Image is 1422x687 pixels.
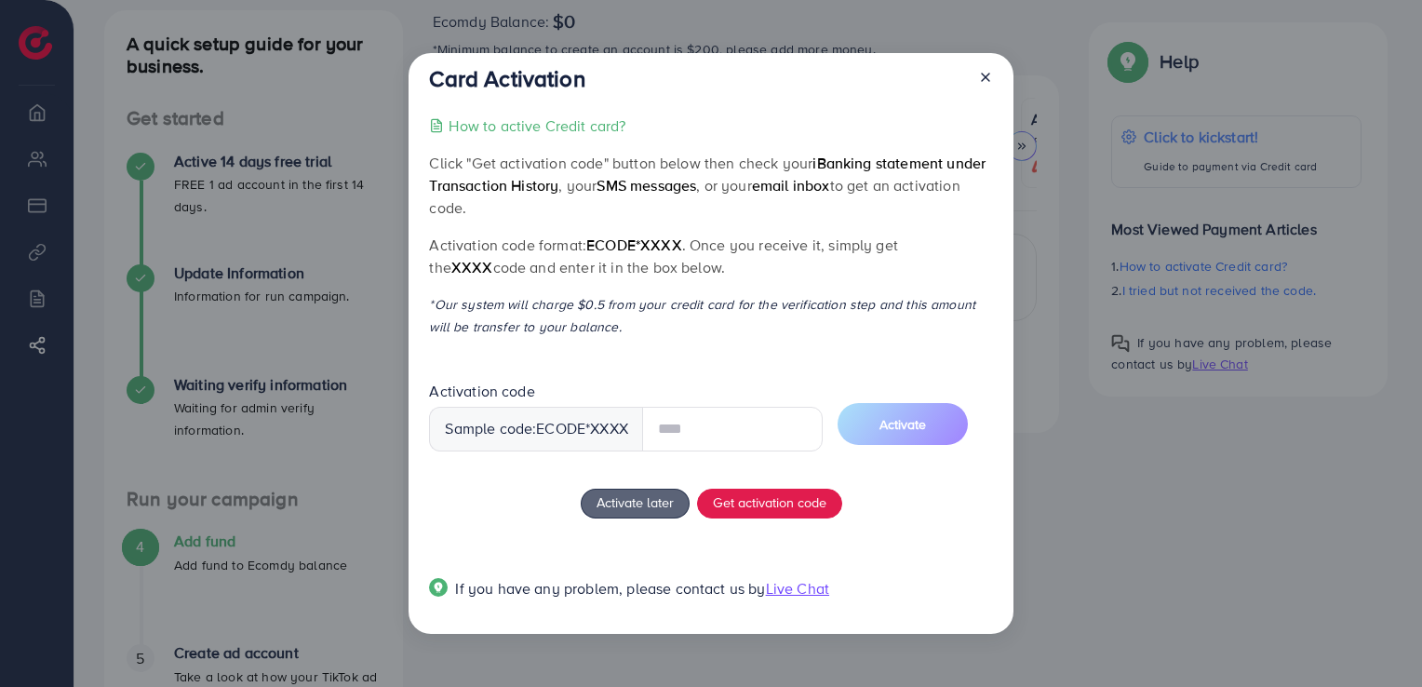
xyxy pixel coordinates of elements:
p: Activation code format: . Once you receive it, simply get the code and enter it in the box below. [429,234,992,278]
button: Get activation code [697,489,842,519]
button: Activate later [581,489,690,519]
p: Click "Get activation code" button below then check your , your , or your to get an activation code. [429,152,992,219]
span: Activate later [597,492,674,512]
h3: Card Activation [429,65,584,92]
iframe: Chat [1343,603,1408,673]
div: Sample code: *XXXX [429,407,643,451]
span: SMS messages [597,175,696,195]
p: How to active Credit card? [449,114,625,137]
span: If you have any problem, please contact us by [455,578,765,599]
span: email inbox [752,175,830,195]
img: Popup guide [429,578,448,597]
span: Activate [879,415,926,434]
span: Live Chat [766,578,829,599]
label: Activation code [429,381,534,402]
span: ecode*XXXX [586,235,682,255]
span: Get activation code [713,492,826,512]
button: Activate [838,403,968,445]
span: iBanking statement under Transaction History [429,153,986,195]
p: *Our system will charge $0.5 from your credit card for the verification step and this amount will... [429,293,992,338]
span: ecode [536,418,585,439]
span: XXXX [451,257,493,277]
